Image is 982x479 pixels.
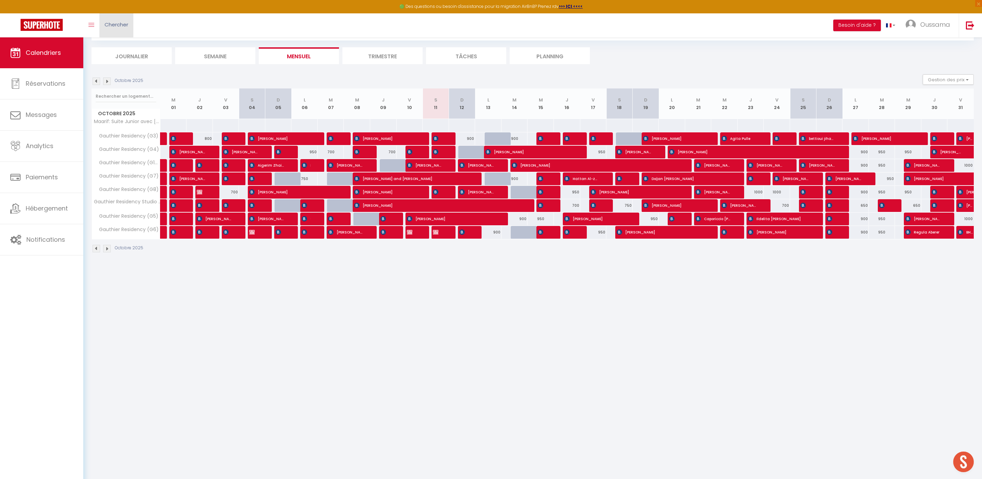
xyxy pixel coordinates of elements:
th: 16 [554,88,580,119]
span: [PERSON_NAME] [932,145,963,158]
span: [PERSON_NAME] [617,172,626,185]
abbr: D [828,97,831,103]
span: [PERSON_NAME] [302,199,311,212]
span: [PERSON_NAME] [354,199,521,212]
th: 26 [816,88,843,119]
a: [PERSON_NAME] [160,186,164,199]
div: 900 [842,226,869,239]
div: 1000 [947,213,974,225]
span: [PERSON_NAME] [932,199,941,212]
span: [PERSON_NAME] [197,212,232,225]
th: 07 [318,88,344,119]
span: [PERSON_NAME] [171,172,206,185]
div: 700 [554,199,580,212]
span: [PERSON_NAME] [827,212,836,225]
div: 900 [842,186,869,199]
span: Agita Pulle [722,132,757,145]
th: 18 [606,88,633,119]
span: Hébergement [26,204,68,213]
span: [PERSON_NAME] [643,199,705,212]
span: [PERSON_NAME] de [PERSON_NAME] [774,172,809,185]
span: [PERSON_NAME] [459,159,495,172]
a: >>> ICI <<<< [559,3,583,9]
div: 650 [895,199,921,212]
abbr: D [460,97,464,103]
span: [PERSON_NAME] [171,145,206,158]
span: [PERSON_NAME] [617,226,705,239]
span: Gauthier Residency (G3) [93,132,160,140]
span: Gauthier Residency (G6) [93,226,160,233]
a: [PERSON_NAME] Sbih [160,132,164,145]
p: Octobre 2025 [115,245,143,251]
a: [PERSON_NAME] [160,159,164,172]
span: [PERSON_NAME] [932,132,941,145]
span: [PERSON_NAME] [354,145,363,158]
span: Hattan Al-zahrani [564,172,599,185]
div: 950 [869,213,895,225]
span: Maarif: Suite Junior avec [PERSON_NAME] [93,119,161,124]
span: BHISS MHAMAD [958,226,973,239]
span: [PERSON_NAME] [827,185,836,199]
span: Messages [26,110,57,119]
abbr: J [198,97,201,103]
div: 750 [606,199,633,212]
abbr: V [408,97,411,103]
span: [PERSON_NAME] [722,226,730,239]
span: [PERSON_NAME] [171,212,180,225]
th: 24 [764,88,790,119]
abbr: M [355,97,359,103]
span: [PERSON_NAME] BOOKING [PERSON_NAME] [433,226,442,239]
span: [PERSON_NAME] [905,159,941,172]
div: 700 [318,146,344,158]
li: Tâches [426,47,506,64]
div: 950 [895,146,921,158]
th: 04 [239,88,265,119]
span: [PERSON_NAME] [748,159,783,172]
abbr: J [933,97,936,103]
span: Sofiene AIT ALLA [302,212,311,225]
span: [PERSON_NAME] [354,132,416,145]
span: [PERSON_NAME] [827,172,862,185]
span: Gauthier Residency Studio (G1) [93,199,161,204]
span: [PERSON_NAME] [485,145,573,158]
span: Gauthier Residency (G10) [93,159,161,167]
img: ... [906,20,916,30]
abbr: D [644,97,647,103]
span: Caporiccio [PERSON_NAME] [695,212,731,225]
span: [PERSON_NAME] [380,226,389,239]
span: [PERSON_NAME] [249,132,311,145]
li: Mensuel [259,47,339,64]
span: Gauthier Residency (G5) [93,213,160,220]
input: Rechercher un logement... [96,90,156,103]
button: Gestion des prix [923,74,974,85]
span: [PERSON_NAME] [407,226,416,239]
div: 950 [869,226,895,239]
th: 23 [738,88,764,119]
span: [PERSON_NAME] [958,132,973,145]
span: [PERSON_NAME] [591,199,599,212]
a: [PERSON_NAME] [160,199,164,212]
a: [PERSON_NAME] [160,172,164,185]
span: [PERSON_NAME] PARIS [538,185,547,199]
p: Octobre 2025 [115,77,143,84]
span: [PERSON_NAME] [276,145,284,158]
span: [PERSON_NAME] [538,226,547,239]
abbr: M [512,97,517,103]
span: [PERSON_NAME] [643,132,705,145]
img: Super Booking [21,19,63,31]
abbr: M [171,97,175,103]
span: [PERSON_NAME] [223,199,232,212]
abbr: M [329,97,333,103]
div: 900 [501,213,528,225]
abbr: M [696,97,700,103]
span: [PERSON_NAME] [748,172,757,185]
th: 10 [397,88,423,119]
abbr: L [487,97,489,103]
span: [PERSON_NAME] [459,185,495,199]
span: Oussama [920,20,950,29]
span: [PERSON_NAME] [564,212,626,225]
span: [PERSON_NAME] [748,226,810,239]
th: 06 [291,88,318,119]
span: Gauthier Residency (G7) [93,172,160,180]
